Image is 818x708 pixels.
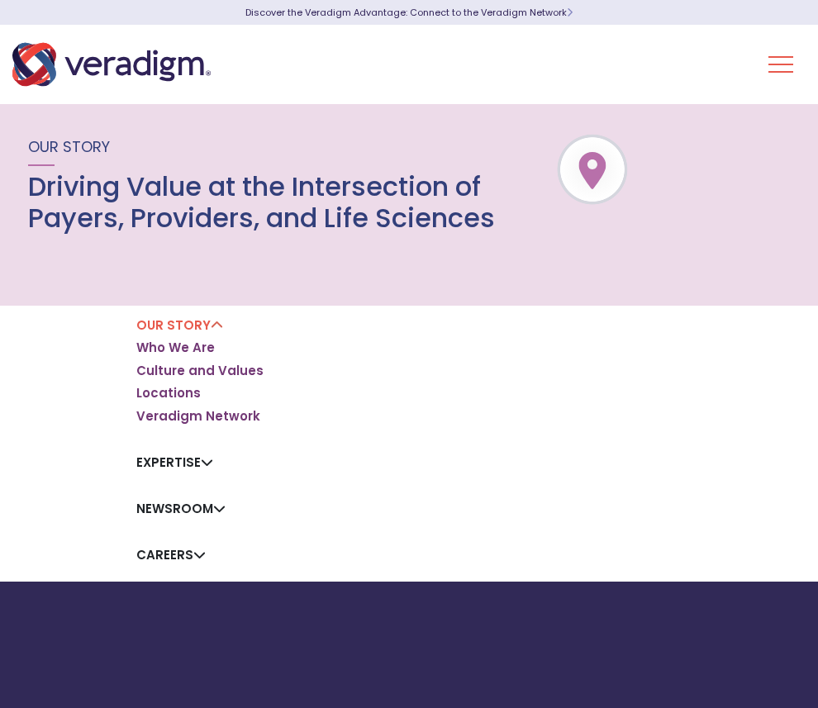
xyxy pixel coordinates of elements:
a: Locations [136,385,201,402]
span: Learn More [567,6,573,19]
h1: Driving Value at the Intersection of Payers, Providers, and Life Sciences [28,171,548,235]
a: Careers [136,546,206,563]
a: Who We Are [136,340,215,356]
img: Veradigm logo [12,37,211,92]
a: Newsroom [136,500,226,517]
a: Veradigm Network [136,408,260,425]
a: Our Story [136,316,223,334]
button: Toggle Navigation Menu [768,43,793,86]
span: Our Story [28,136,110,157]
a: Expertise [136,454,213,471]
a: Culture and Values [136,363,264,379]
a: Discover the Veradigm Advantage: Connect to the Veradigm NetworkLearn More [245,6,573,19]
